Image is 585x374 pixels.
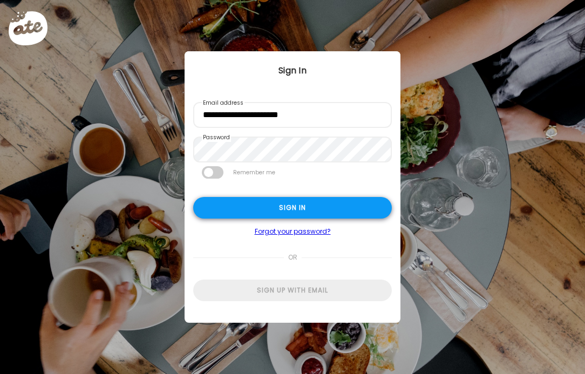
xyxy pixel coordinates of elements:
[193,197,392,219] div: Sign in
[193,227,392,236] a: Forgot your password?
[232,166,276,179] label: Remember me
[185,64,400,77] div: Sign In
[202,133,231,142] label: Password
[193,280,392,301] div: Sign up with email
[284,247,302,268] span: or
[202,99,244,107] label: Email address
